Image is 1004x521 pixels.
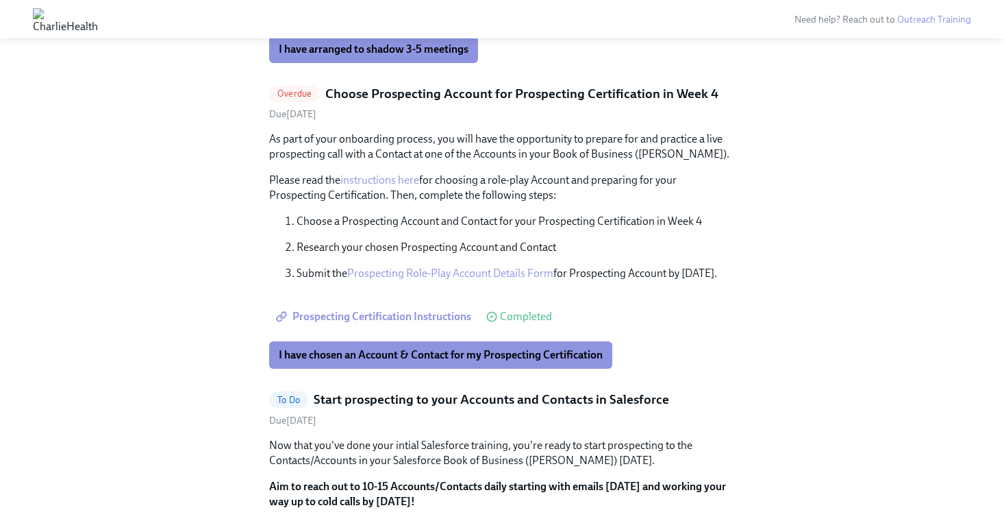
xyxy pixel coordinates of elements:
[269,438,735,468] p: Now that you've done your intial Salesforce training, you're ready to start prospecting to the Co...
[279,43,468,56] span: I have arranged to shadow 3-5 meetings
[297,214,735,229] p: Choose a Prospecting Account and Contact for your Prospecting Certification in Week 4
[269,395,308,405] span: To Do
[325,85,718,103] h5: Choose Prospecting Account for Prospecting Certification in Week 4
[269,36,478,63] button: I have arranged to shadow 3-5 meetings
[269,480,726,508] strong: Aim to reach out to 10-15 Accounts/Contacts daily starting with emails [DATE] and working your wa...
[269,303,481,330] a: Prospecting Certification Instructions
[269,391,735,427] a: To DoStart prospecting to your Accounts and Contacts in SalesforceDue[DATE]
[269,173,735,203] p: Please read the for choosing a role-play Account and preparing for your Prospecting Certification...
[297,240,735,255] p: Research your chosen Prospecting Account and Contact
[500,311,552,322] span: Completed
[33,8,98,30] img: CharlieHealth
[279,348,603,362] span: I have chosen an Account & Contact for my Prospecting Certification
[794,14,971,25] span: Need help? Reach out to
[269,415,316,426] span: Friday, September 19th 2025, 10:00 am
[269,132,735,162] p: As part of your onboarding process, you will have the opportunity to prepare for and practice a l...
[269,341,612,369] button: I have chosen an Account & Contact for my Prospecting Certification
[269,88,320,99] span: Overdue
[897,14,971,25] a: Outreach Training
[269,85,735,121] a: OverdueChoose Prospecting Account for Prospecting Certification in Week 4Due[DATE]
[279,310,471,324] span: Prospecting Certification Instructions
[347,267,553,280] a: Prospecting Role-Play Account Details Form
[340,173,419,186] a: instructions here
[297,266,735,281] p: Submit the for Prospecting Account by [DATE].
[269,108,316,120] span: Tuesday, September 16th 2025, 10:00 am
[314,391,669,409] h5: Start prospecting to your Accounts and Contacts in Salesforce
